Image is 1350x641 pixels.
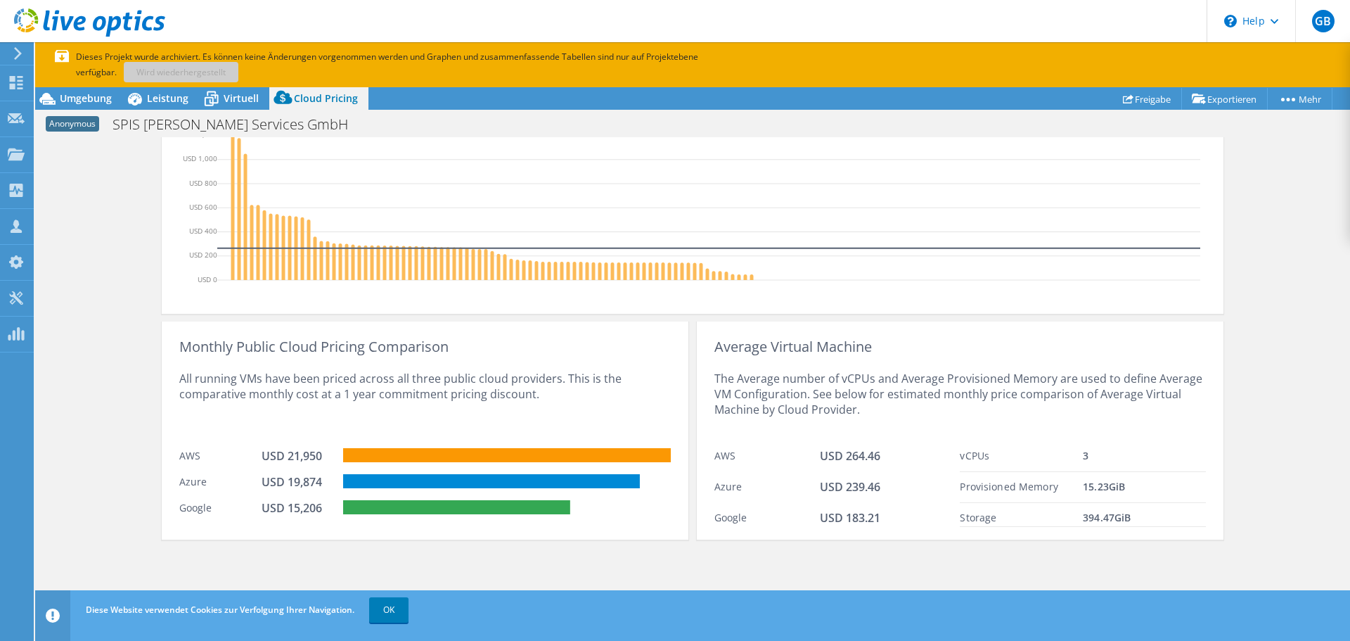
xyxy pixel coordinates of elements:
[179,448,262,464] div: AWS
[1083,449,1088,462] span: 3
[960,449,989,462] span: vCPUs
[1083,511,1131,524] span: 394.47 GiB
[183,153,217,163] text: USD 1,000
[369,597,409,623] a: OK
[294,91,358,105] span: Cloud Pricing
[86,604,354,616] span: Diese Website verwendet Cookies zur Verfolgung Ihrer Navigation.
[224,91,259,105] span: Virtuell
[179,339,671,355] div: Monthly Public Cloud Pricing Comparison
[46,116,99,132] span: Anonymous
[262,500,332,516] div: USD 15,206
[55,49,744,80] p: Dieses Projekt wurde archiviert. Es können keine Änderungen vorgenommen werden und Graphen und zu...
[1083,480,1125,493] span: 15.23 GiB
[820,479,880,495] span: USD 239.46
[714,355,1206,441] div: The Average number of vCPUs and Average Provisioned Memory are used to define Average VM Configur...
[1181,88,1268,110] a: Exportieren
[189,250,217,260] text: USD 200
[189,226,217,236] text: USD 400
[189,202,217,212] text: USD 600
[262,474,332,490] div: USD 19,874
[714,339,1206,355] div: Average Virtual Machine
[198,274,217,284] text: USD 0
[147,91,188,105] span: Leistung
[179,500,262,516] div: Google
[1112,88,1182,110] a: Freigabe
[820,510,880,526] span: USD 183.21
[960,480,1058,493] span: Provisioned Memory
[820,448,880,464] span: USD 264.46
[714,480,742,493] span: Azure
[262,448,332,464] div: USD 21,950
[189,177,217,187] text: USD 800
[106,117,370,132] h1: SPIS [PERSON_NAME] Services GmbH
[60,91,112,105] span: Umgebung
[1267,88,1332,110] a: Mehr
[714,511,747,524] span: Google
[714,449,735,462] span: AWS
[179,474,262,490] div: Azure
[960,511,996,524] span: Storage
[179,355,671,441] div: All running VMs have been priced across all three public cloud providers. This is the comparative...
[1224,15,1237,27] svg: \n
[1312,10,1335,32] span: GB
